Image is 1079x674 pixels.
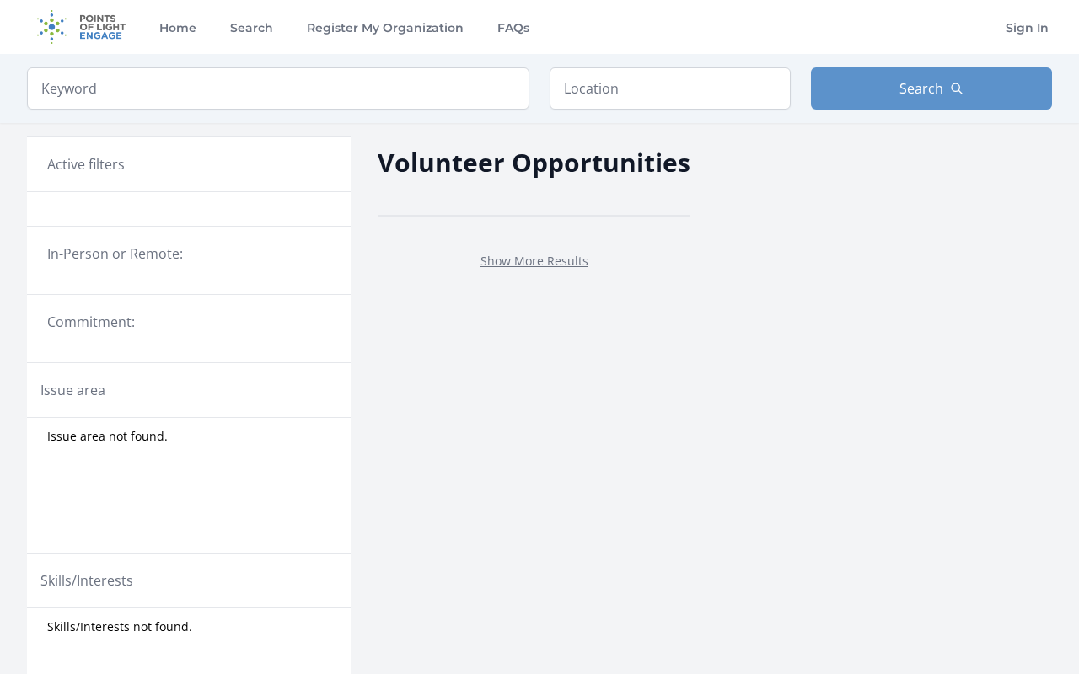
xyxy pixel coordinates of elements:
legend: Commitment: [47,312,330,332]
span: Search [899,78,943,99]
a: Show More Results [480,253,588,269]
legend: Issue area [40,380,105,400]
h2: Volunteer Opportunities [378,143,690,181]
span: Issue area not found. [47,428,168,445]
input: Location [550,67,791,110]
span: Skills/Interests not found. [47,618,192,635]
input: Keyword [27,67,529,110]
legend: In-Person or Remote: [47,243,330,264]
h3: Active filters [47,154,125,174]
button: Search [811,67,1052,110]
legend: Skills/Interests [40,570,133,591]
